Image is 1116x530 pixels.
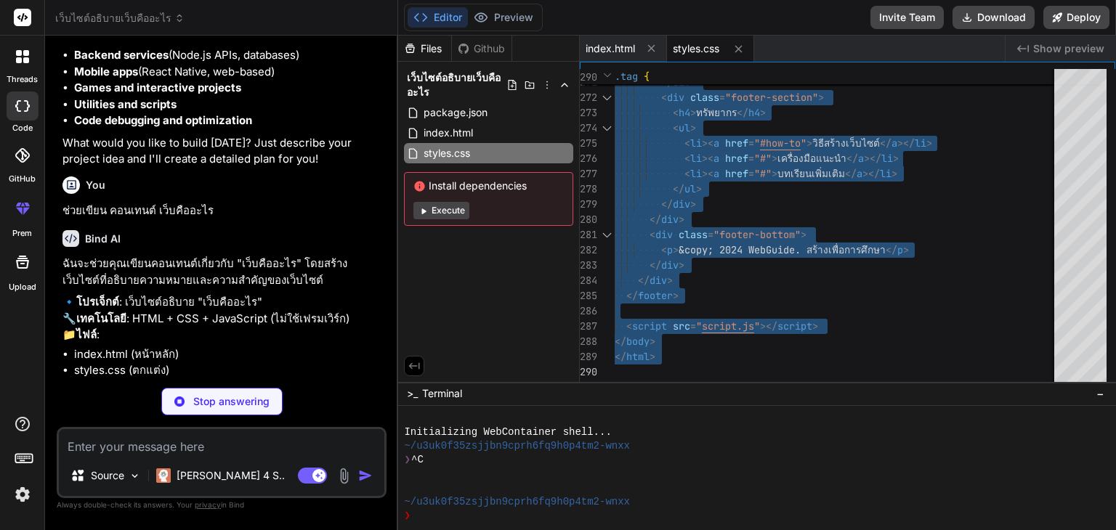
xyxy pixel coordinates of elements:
p: ช่วยเขียน คอนเทนต์ เว็บคืออะไร [62,203,384,219]
span: " [801,136,806,150]
div: 277 [580,166,596,182]
span: class [690,91,719,104]
span: Terminal [422,386,462,401]
img: icon [358,468,373,483]
span: p [667,243,673,256]
span: ทรัพยากร [696,106,737,119]
span: a [713,136,719,150]
div: 280 [580,212,596,227]
span: { [644,70,650,83]
span: div [673,197,690,211]
div: Click to collapse the range. [597,121,616,136]
div: Click to collapse the range. [597,227,616,242]
div: Click to collapse the range. [597,90,616,105]
div: 288 [580,334,596,349]
strong: Games and interactive projects [74,81,241,94]
span: </ [650,213,661,226]
span: > [812,319,818,333]
span: > [772,167,777,180]
span: </ [737,106,748,119]
span: styles.css [422,144,472,162]
span: > [806,136,812,150]
li: index.html (หน้าหลัก) [74,346,384,363]
div: 282 [580,242,596,258]
img: settings [10,482,35,507]
label: Upload [9,281,36,293]
span: </ [650,258,661,272]
span: > [650,350,655,363]
span: > [801,228,806,241]
div: 272 [580,90,596,105]
span: a [891,136,897,150]
span: "#" [754,167,772,180]
span: >< [702,152,713,165]
button: Execute [413,202,469,219]
div: 287 [580,319,596,334]
span: body [626,335,650,348]
div: 279 [580,197,596,212]
span: > [760,106,766,119]
span: p [897,243,903,256]
span: ❯ [404,453,411,467]
span: > [772,152,777,165]
span: div [655,228,673,241]
span: > [891,167,897,180]
span: ^C [411,453,424,467]
button: − [1093,382,1107,405]
p: Stop answering [193,394,270,409]
div: 286 [580,303,596,319]
img: Pick Models [129,470,141,482]
span: .tag [615,70,638,83]
span: = [748,152,754,165]
span: li [881,152,893,165]
span: h4 [748,106,760,119]
span: > [673,243,679,256]
button: Preview [468,7,539,28]
span: li [915,136,926,150]
span: >_ [407,386,418,401]
button: Download [953,6,1035,29]
span: >< [702,136,713,150]
span: " [696,319,702,333]
span: " [754,136,760,150]
button: Deploy [1043,6,1109,29]
p: What would you like to build [DATE]? Just describe your project idea and I'll create a detailed p... [62,135,384,168]
span: </ [880,136,891,150]
span: Initializing WebContainer shell... [404,425,611,439]
span: บทเรียนเพิ่มเติม [777,167,845,180]
span: ></ [760,319,777,333]
p: [PERSON_NAME] 4 S.. [177,468,285,483]
span: href [725,136,748,150]
li: (React Native, web-based) [74,64,384,81]
strong: Backend services [74,48,169,62]
span: li [690,152,702,165]
span: "footer-section" [725,91,818,104]
span: script.js [702,319,754,333]
span: href [725,152,748,165]
span: > [690,106,696,119]
span: เว็บไซต์อธิบายเว็บคืออะไร [407,70,506,99]
span: ~/u3uk0f35zsjjbn9cprh6fq9h0p4tm2-wnxx [404,495,630,509]
span: = [748,136,754,150]
span: ></ [864,152,881,165]
strong: Utilities and scripts [74,97,177,111]
span: index.html [586,41,635,56]
span: > [667,274,673,287]
span: h4 [679,106,690,119]
div: 273 [580,105,596,121]
label: code [12,122,33,134]
span: li [690,136,702,150]
span: </ [626,289,638,302]
span: < [684,136,690,150]
span: − [1096,386,1104,401]
span: > [926,136,932,150]
span: a [857,167,862,180]
div: 285 [580,288,596,303]
h6: You [86,178,105,192]
span: footer [638,289,673,302]
span: html [626,350,650,363]
span: div [650,274,667,287]
span: < [626,319,632,333]
span: div [661,258,679,272]
span: "footer-bottom" [713,228,801,241]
